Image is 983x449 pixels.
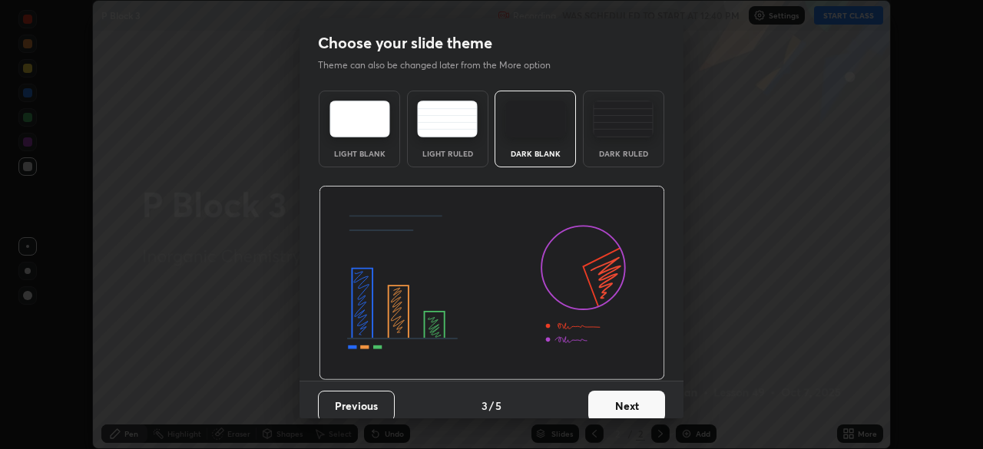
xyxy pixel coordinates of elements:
div: Light Ruled [417,150,478,157]
img: lightTheme.e5ed3b09.svg [329,101,390,137]
div: Light Blank [329,150,390,157]
button: Next [588,391,665,421]
img: darkThemeBanner.d06ce4a2.svg [319,186,665,381]
img: lightRuledTheme.5fabf969.svg [417,101,478,137]
h4: / [489,398,494,414]
button: Previous [318,391,395,421]
h4: 3 [482,398,488,414]
div: Dark Ruled [593,150,654,157]
img: darkTheme.f0cc69e5.svg [505,101,566,137]
img: darkRuledTheme.de295e13.svg [593,101,654,137]
div: Dark Blank [505,150,566,157]
h2: Choose your slide theme [318,33,492,53]
h4: 5 [495,398,501,414]
p: Theme can also be changed later from the More option [318,58,567,72]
